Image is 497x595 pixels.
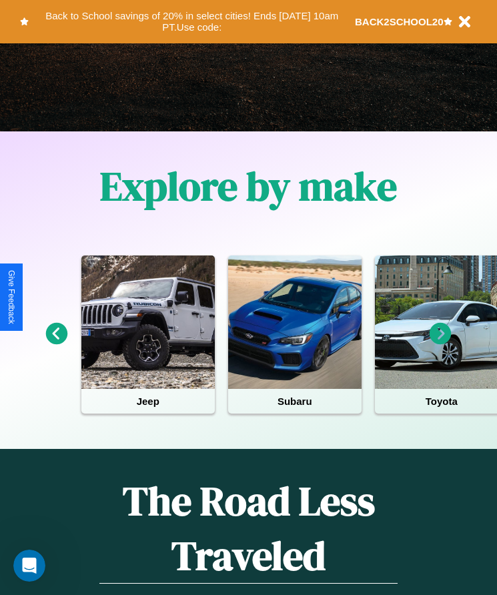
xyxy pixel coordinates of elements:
[355,16,444,27] b: BACK2SCHOOL20
[13,550,45,582] iframe: Intercom live chat
[228,389,362,414] h4: Subaru
[99,474,398,584] h1: The Road Less Traveled
[7,270,16,324] div: Give Feedback
[81,389,215,414] h4: Jeep
[29,7,355,37] button: Back to School savings of 20% in select cities! Ends [DATE] 10am PT.Use code:
[100,159,397,213] h1: Explore by make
